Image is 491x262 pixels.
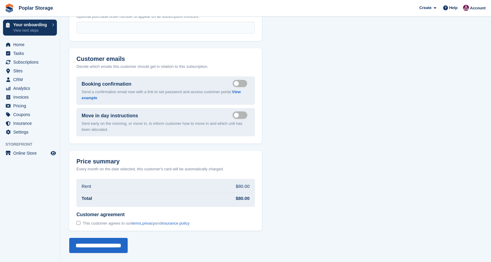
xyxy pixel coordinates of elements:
[82,89,250,101] p: Send a confirmation email now with a link to set password and access customer portal.
[13,67,49,75] span: Sites
[76,158,255,165] h2: Price summary
[5,4,14,13] img: stora-icon-8386f47178a22dfd0bd8f6a31ec36ba5ce8667c1dd55bd0f319d3a0aa187defe.svg
[142,221,155,226] a: privacy
[13,93,49,101] span: Invoices
[236,195,250,202] div: $80.00
[13,49,49,58] span: Tasks
[13,28,49,33] p: View next steps
[82,183,91,190] div: Rent
[76,55,255,62] h2: Customer emails
[233,83,250,84] label: Send booking confirmation email
[5,141,60,147] span: Storefront
[16,3,55,13] a: Poplar Storage
[13,119,49,128] span: Insurance
[82,121,250,132] p: Sent early on the morning, or move in, to inform customer how to move in and which unit has been ...
[3,58,57,66] a: menu
[13,102,49,110] span: Pricing
[82,90,241,100] a: View example
[13,58,49,66] span: Subscriptions
[82,195,92,202] div: Total
[13,40,49,49] span: Home
[3,128,57,136] a: menu
[463,5,469,11] img: Kat Palmer
[76,212,190,218] span: Customer agreement
[82,112,138,119] label: Move in day instructions
[82,80,131,88] label: Booking confirmation
[161,221,189,226] a: insurance policy
[83,221,190,226] span: This customer agrees to our , and .
[13,23,49,27] p: Your onboarding
[76,221,80,225] input: Customer agreement This customer agrees to ourterms,privacyandinsurance policy.
[3,49,57,58] a: menu
[3,84,57,93] a: menu
[76,166,224,172] p: Every month on the date selected, this customer's card will be automatically charged.
[76,14,255,20] p: Optional purchase order number to appear on all subscription invoices.
[3,20,57,36] a: Your onboarding View next steps
[13,84,49,93] span: Analytics
[470,5,486,11] span: Account
[3,40,57,49] a: menu
[3,67,57,75] a: menu
[132,221,141,226] a: terms
[233,115,250,115] label: Send move in day email
[3,149,57,157] a: menu
[3,75,57,84] a: menu
[13,75,49,84] span: CRM
[50,150,57,157] a: Preview store
[76,64,255,70] p: Decide which emails this customer should get in relation to this subscription.
[236,183,250,190] div: $80.00
[13,128,49,136] span: Settings
[13,149,49,157] span: Online Store
[3,110,57,119] a: menu
[13,110,49,119] span: Coupons
[3,93,57,101] a: menu
[3,119,57,128] a: menu
[449,5,458,11] span: Help
[419,5,431,11] span: Create
[3,102,57,110] a: menu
